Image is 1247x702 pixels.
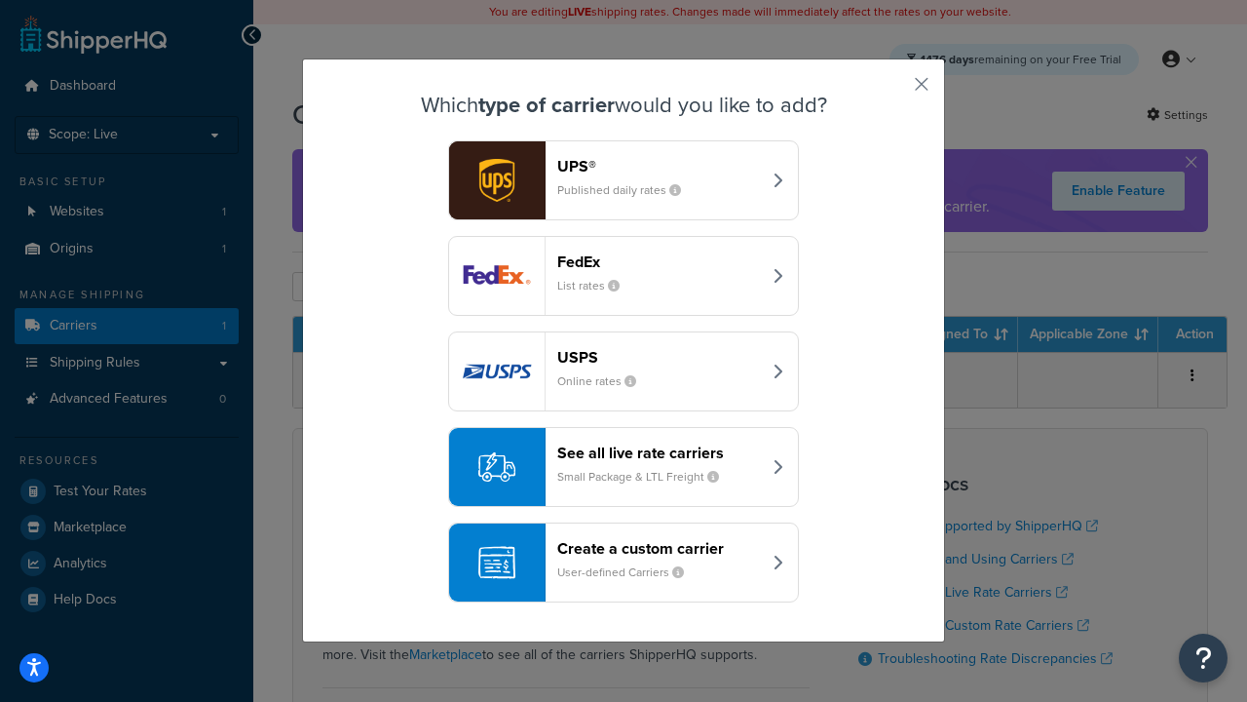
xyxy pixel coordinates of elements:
button: fedEx logoFedExList rates [448,236,799,316]
button: Create a custom carrierUser-defined Carriers [448,523,799,603]
small: Published daily rates [557,181,697,199]
button: usps logoUSPSOnline rates [448,331,799,411]
img: usps logo [449,332,545,410]
button: ups logoUPS®Published daily rates [448,140,799,220]
button: See all live rate carriersSmall Package & LTL Freight [448,427,799,507]
header: USPS [557,348,761,367]
small: User-defined Carriers [557,564,699,581]
small: Online rates [557,372,652,390]
header: UPS® [557,157,761,175]
button: Open Resource Center [1179,634,1228,682]
header: FedEx [557,253,761,271]
h3: Which would you like to add? [352,94,895,117]
img: icon-carrier-custom-c93b8a24.svg [478,544,515,581]
img: fedEx logo [449,237,545,315]
small: List rates [557,277,635,294]
strong: type of carrier [478,89,615,121]
small: Small Package & LTL Freight [557,468,735,486]
img: icon-carrier-liverate-becf4550.svg [478,448,515,486]
header: Create a custom carrier [557,539,761,558]
header: See all live rate carriers [557,444,761,462]
img: ups logo [449,141,545,219]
